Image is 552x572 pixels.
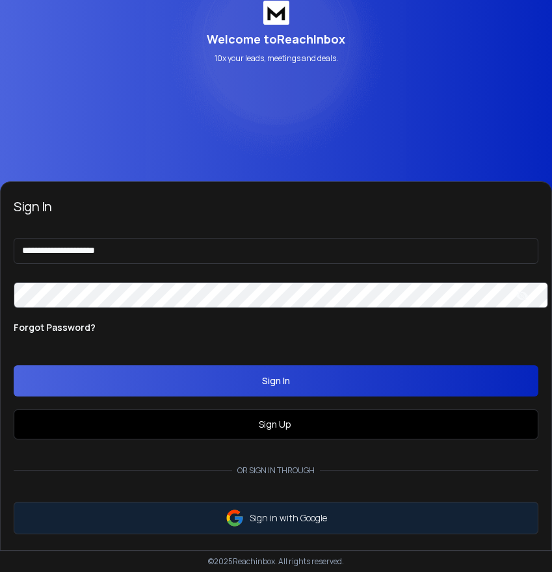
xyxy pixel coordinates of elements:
p: Welcome to ReachInbox [207,30,345,48]
button: Sign in with Google [14,502,538,534]
p: Forgot Password? [14,321,96,334]
p: Sign in with Google [250,512,327,525]
p: © 2025 Reachinbox. All rights reserved. [208,556,344,567]
h3: Sign In [14,198,538,216]
a: Sign Up [259,418,293,431]
p: 10x your leads, meetings and deals. [215,53,338,64]
img: logo [263,1,289,25]
button: Sign In [14,365,538,396]
p: Or sign in through [232,465,320,476]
